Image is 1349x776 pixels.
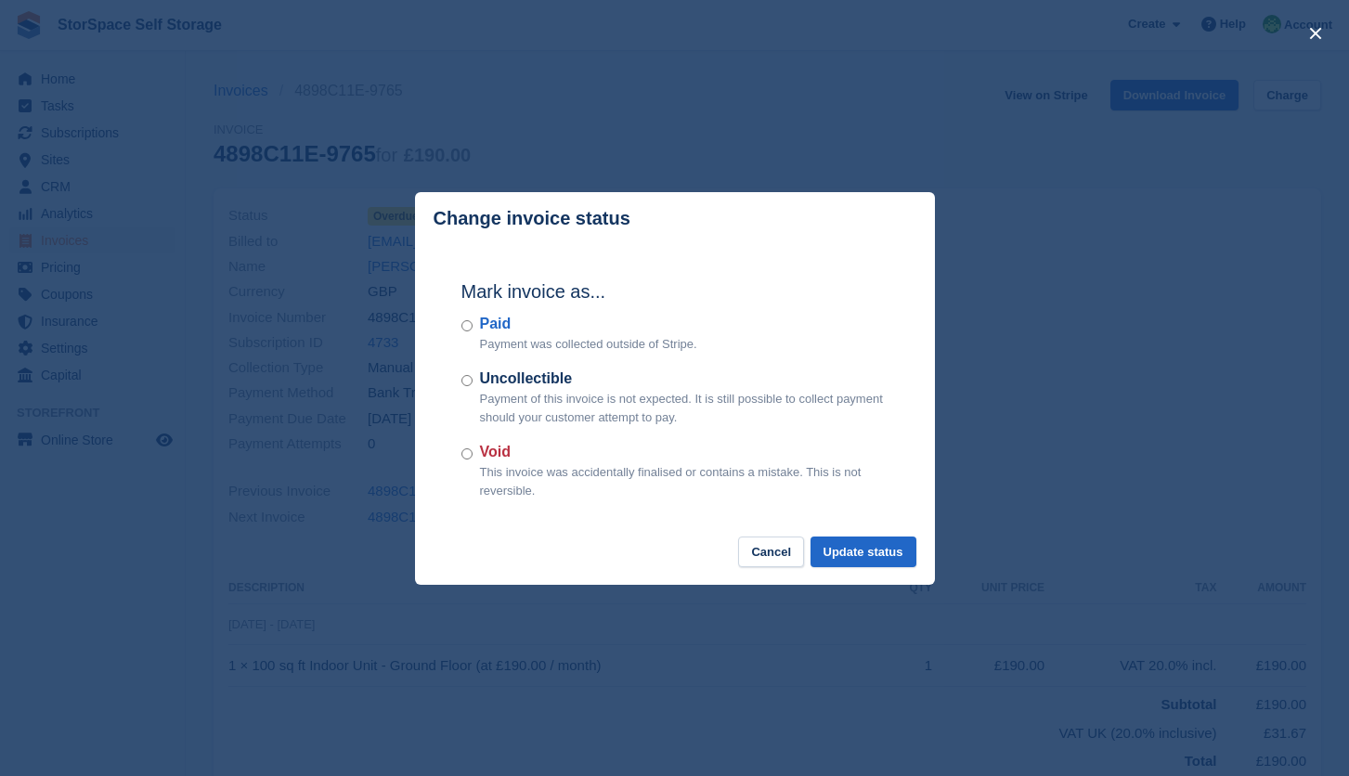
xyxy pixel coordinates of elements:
label: Void [480,441,889,463]
button: Cancel [738,537,804,567]
p: Change invoice status [434,208,630,229]
h2: Mark invoice as... [461,278,889,305]
p: This invoice was accidentally finalised or contains a mistake. This is not reversible. [480,463,889,499]
button: Update status [811,537,916,567]
p: Payment was collected outside of Stripe. [480,335,697,354]
p: Payment of this invoice is not expected. It is still possible to collect payment should your cust... [480,390,889,426]
label: Uncollectible [480,368,889,390]
label: Paid [480,313,697,335]
button: close [1301,19,1330,48]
